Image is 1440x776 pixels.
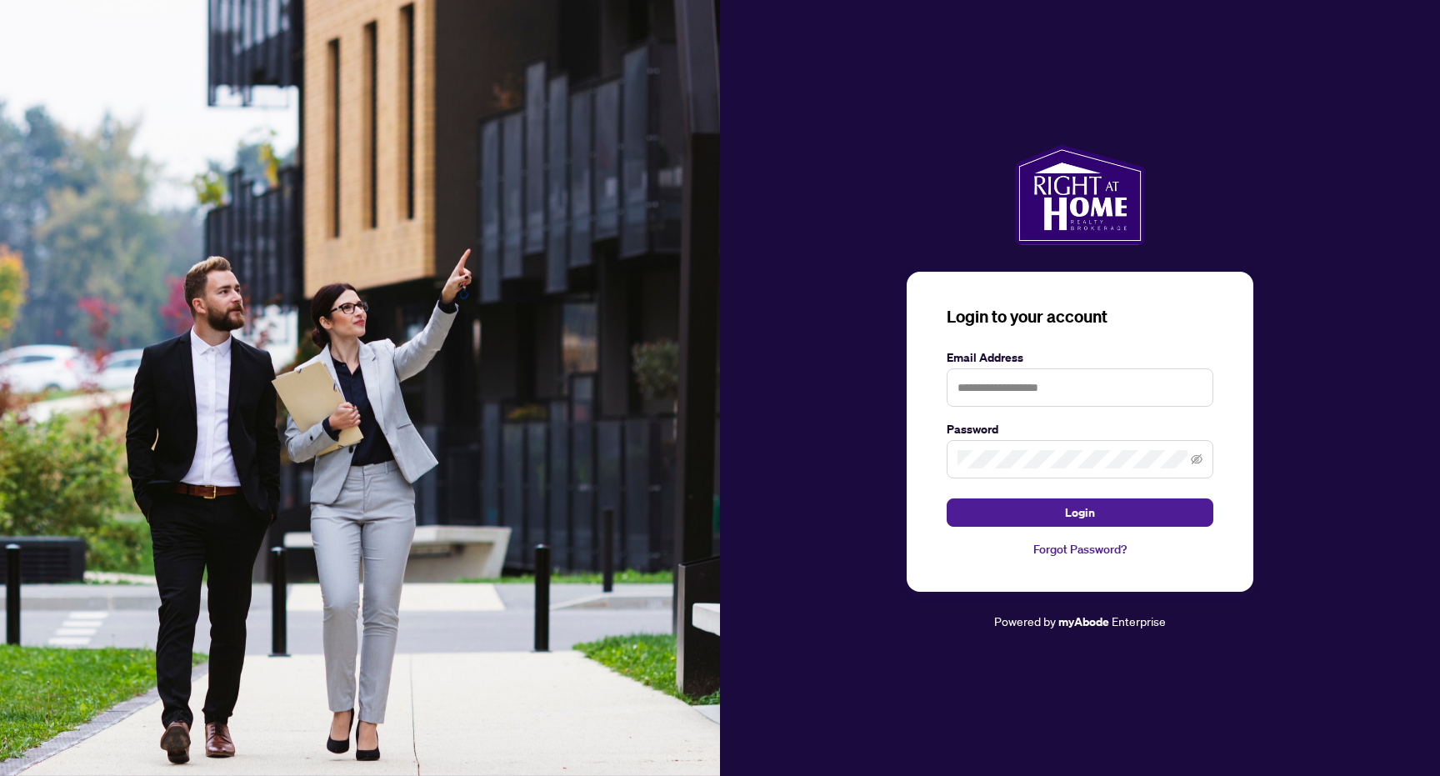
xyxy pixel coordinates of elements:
span: eye-invisible [1191,453,1202,465]
a: myAbode [1058,613,1109,631]
label: Password [947,420,1213,438]
button: Login [947,498,1213,527]
span: Enterprise [1112,613,1166,628]
img: ma-logo [1015,145,1144,245]
span: Login [1065,499,1095,526]
a: Forgot Password? [947,540,1213,558]
h3: Login to your account [947,305,1213,328]
span: Powered by [994,613,1056,628]
label: Email Address [947,348,1213,367]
